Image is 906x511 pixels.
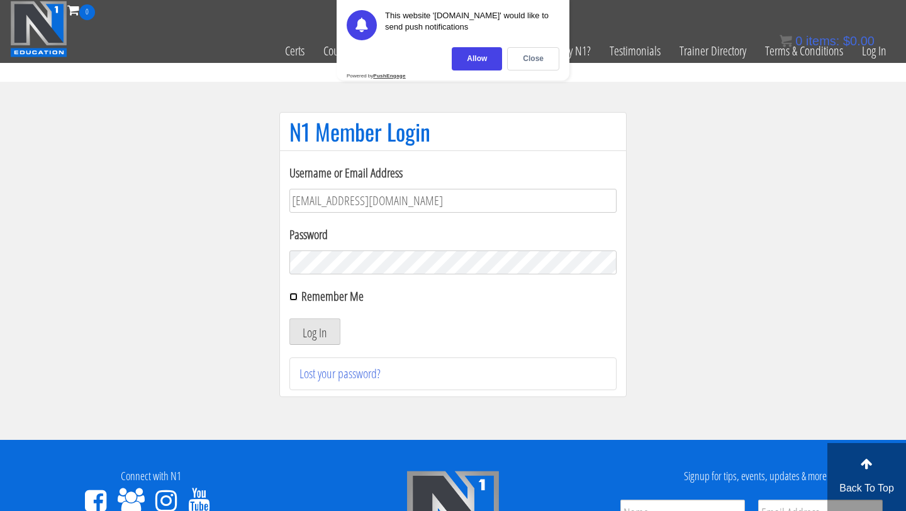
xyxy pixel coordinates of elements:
[289,225,617,244] label: Password
[756,20,853,82] a: Terms & Conditions
[79,4,95,20] span: 0
[780,34,875,48] a: 0 items: $0.00
[299,365,381,382] a: Lost your password?
[613,470,897,483] h4: Signup for tips, events, updates & more
[289,318,340,345] button: Log In
[373,73,405,79] strong: PushEngage
[67,1,95,18] a: 0
[806,34,839,48] span: items:
[276,20,314,82] a: Certs
[289,119,617,144] h1: N1 Member Login
[853,20,896,82] a: Log In
[670,20,756,82] a: Trainer Directory
[795,34,802,48] span: 0
[347,73,406,79] div: Powered by
[507,47,559,70] div: Close
[289,164,617,182] label: Username or Email Address
[827,481,906,496] p: Back To Top
[385,10,559,40] div: This website '[DOMAIN_NAME]' would like to send push notifications
[545,20,600,82] a: Why N1?
[10,1,67,57] img: n1-education
[780,35,792,47] img: icon11.png
[452,47,502,70] div: Allow
[9,470,293,483] h4: Connect with N1
[843,34,875,48] bdi: 0.00
[843,34,850,48] span: $
[600,20,670,82] a: Testimonials
[301,288,364,305] label: Remember Me
[314,20,376,82] a: Course List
